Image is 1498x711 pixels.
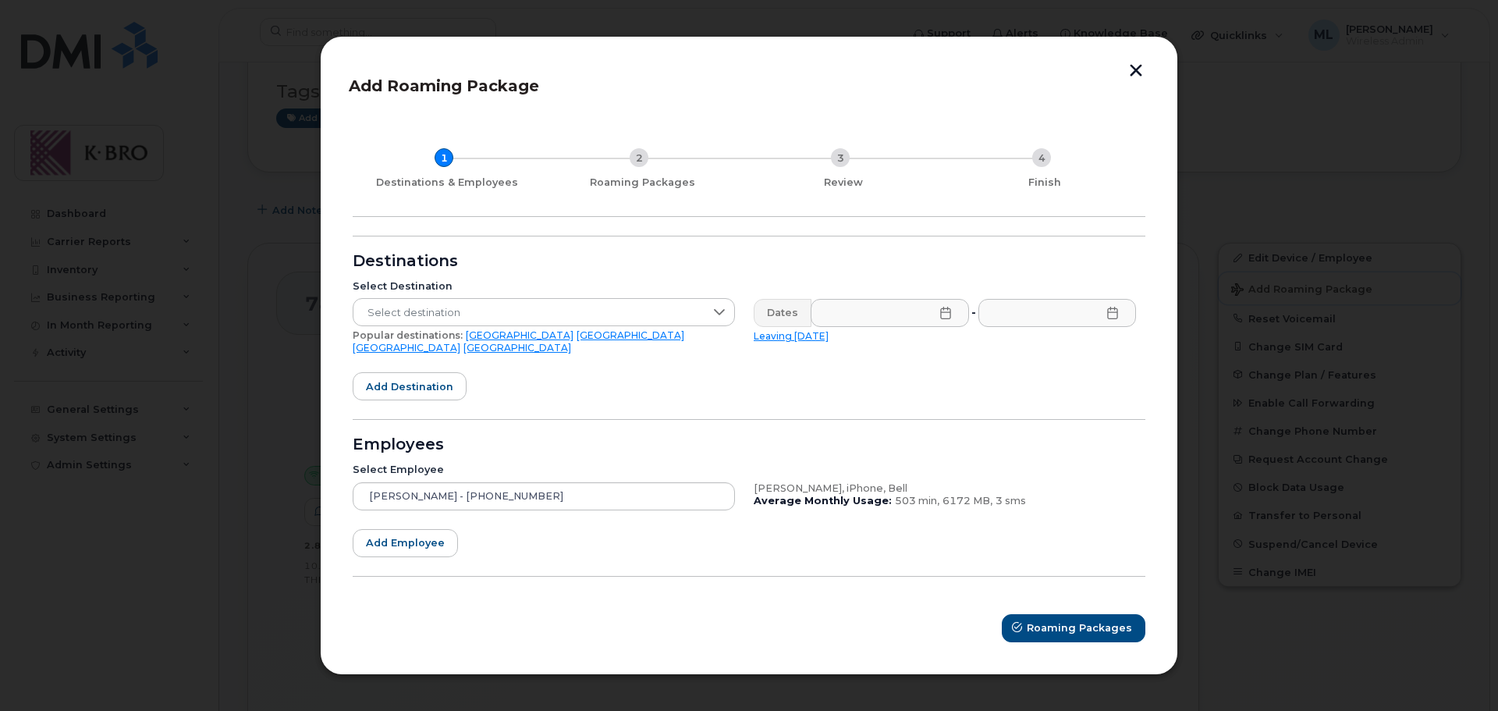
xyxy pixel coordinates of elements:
[577,329,684,341] a: [GEOGRAPHIC_DATA]
[1027,620,1132,635] span: Roaming Packages
[1002,614,1145,642] button: Roaming Packages
[353,329,463,341] span: Popular destinations:
[978,299,1137,327] input: Please fill out this field
[749,176,938,189] div: Review
[466,329,573,341] a: [GEOGRAPHIC_DATA]
[366,535,445,550] span: Add employee
[353,482,735,510] input: Search device
[630,148,648,167] div: 2
[353,342,460,354] a: [GEOGRAPHIC_DATA]
[1032,148,1051,167] div: 4
[754,495,892,507] b: Average Monthly Usage:
[353,299,705,327] span: Select destination
[895,495,939,507] span: 503 min,
[968,299,979,327] div: -
[353,529,458,557] button: Add employee
[754,330,829,342] a: Leaving [DATE]
[754,482,1136,495] div: [PERSON_NAME], iPhone, Bell
[366,379,453,394] span: Add destination
[942,495,992,507] span: 6172 MB,
[811,299,969,327] input: Please fill out this field
[996,495,1026,507] span: 3 sms
[548,176,737,189] div: Roaming Packages
[353,464,735,476] div: Select Employee
[463,342,571,354] a: [GEOGRAPHIC_DATA]
[353,439,1145,451] div: Employees
[353,280,735,293] div: Select Destination
[349,76,539,95] span: Add Roaming Package
[950,176,1139,189] div: Finish
[831,148,850,167] div: 3
[353,255,1145,268] div: Destinations
[353,372,467,400] button: Add destination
